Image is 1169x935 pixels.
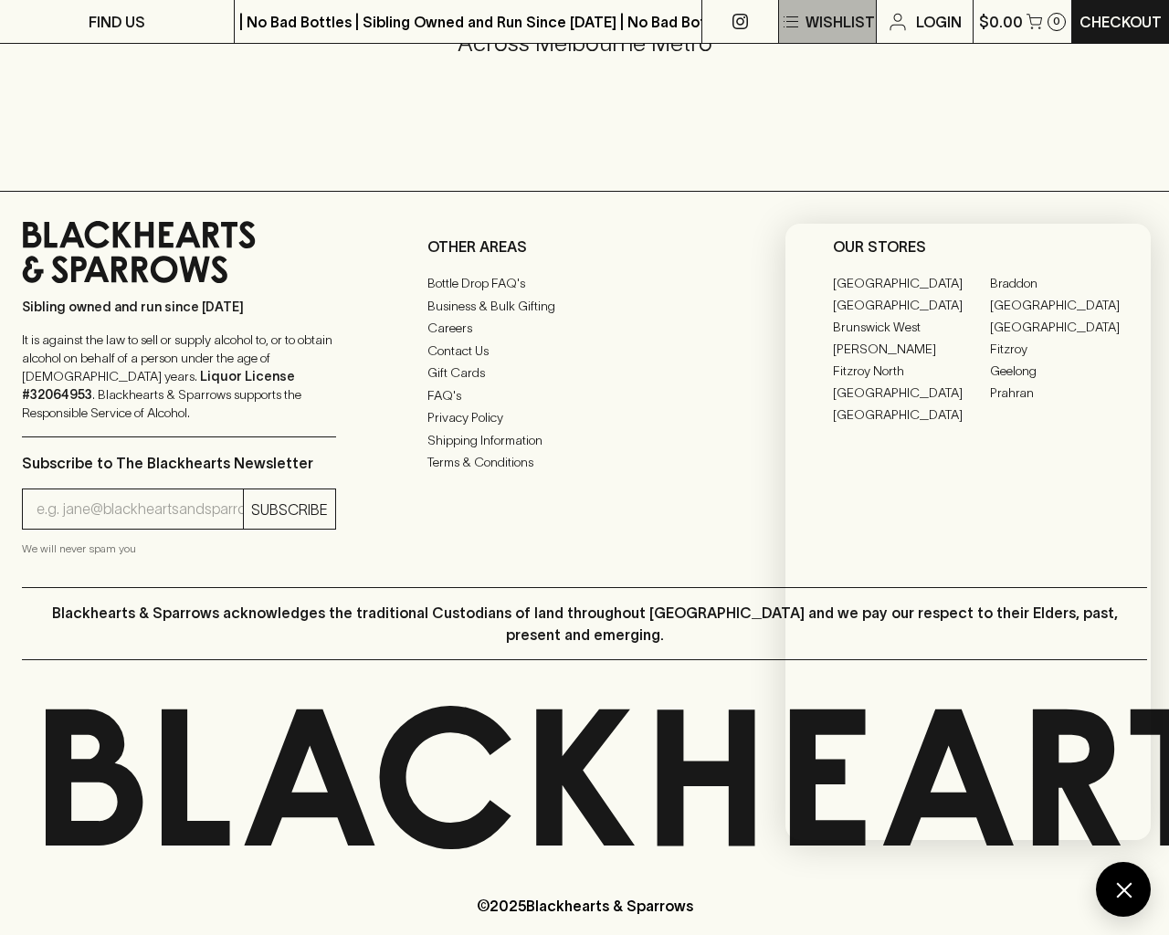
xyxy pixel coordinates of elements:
[427,362,742,384] a: Gift Cards
[427,318,742,340] a: Careers
[22,540,336,558] p: We will never spam you
[22,452,336,474] p: Subscribe to The Blackhearts Newsletter
[89,11,145,33] p: FIND US
[427,340,742,362] a: Contact Us
[22,298,336,316] p: Sibling owned and run since [DATE]
[427,429,742,451] a: Shipping Information
[1079,11,1162,33] p: Checkout
[251,499,328,520] p: SUBSCRIBE
[1053,16,1060,26] p: 0
[22,331,336,422] p: It is against the law to sell or supply alcohol to, or to obtain alcohol on behalf of a person un...
[427,384,742,406] a: FAQ's
[427,273,742,295] a: Bottle Drop FAQ's
[427,407,742,429] a: Privacy Policy
[806,11,875,33] p: Wishlist
[979,11,1023,33] p: $0.00
[916,11,962,33] p: Login
[37,495,243,524] input: e.g. jane@blackheartsandsparrows.com.au
[427,295,742,317] a: Business & Bulk Gifting
[244,489,335,529] button: SUBSCRIBE
[36,602,1133,646] p: Blackhearts & Sparrows acknowledges the traditional Custodians of land throughout [GEOGRAPHIC_DAT...
[427,236,742,257] p: OTHER AREAS
[427,452,742,474] a: Terms & Conditions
